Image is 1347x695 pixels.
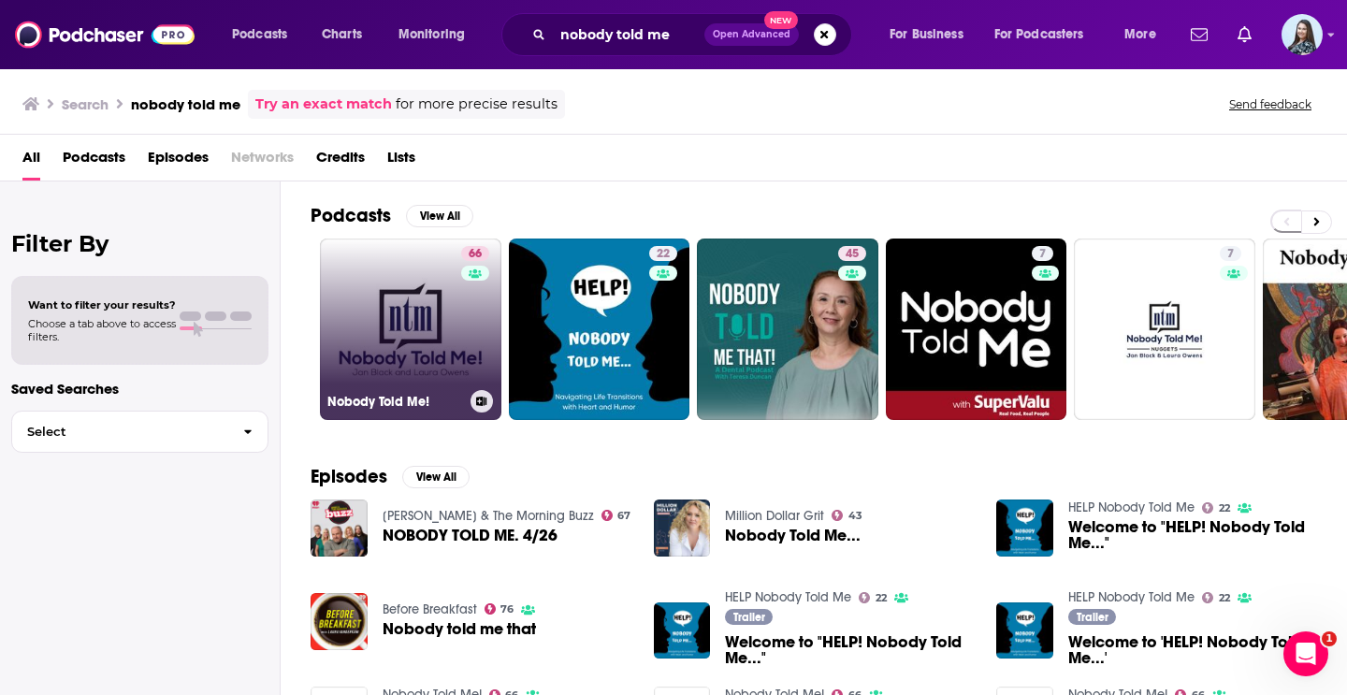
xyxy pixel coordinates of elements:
button: open menu [1111,20,1180,50]
p: Saved Searches [11,380,268,398]
span: Nobody told me that [383,621,536,637]
a: 7 [1074,239,1255,420]
a: Episodes [148,142,209,181]
a: 67 [601,510,631,521]
a: 22 [1202,502,1230,514]
span: Monitoring [398,22,465,48]
span: Trailer [733,612,765,623]
a: HELP Nobody Told Me [1068,589,1195,605]
span: for more precise results [396,94,558,115]
span: Choose a tab above to access filters. [28,317,176,343]
a: PodcastsView All [311,204,473,227]
span: 22 [1219,504,1230,513]
img: Welcome to 'HELP! Nobody Told Me...' [996,602,1053,659]
button: open menu [219,20,311,50]
a: 22 [509,239,690,420]
input: Search podcasts, credits, & more... [553,20,704,50]
a: 45 [697,239,878,420]
img: Welcome to "HELP! Nobody Told Me..." [996,500,1053,557]
span: 7 [1039,245,1046,264]
a: Welcome to "HELP! Nobody Told Me..." [725,634,974,666]
span: 43 [848,512,862,520]
h2: Filter By [11,230,268,257]
span: Want to filter your results? [28,298,176,311]
span: Logged in as brookefortierpr [1282,14,1323,55]
a: Nobody Told Me... [725,528,861,543]
span: 22 [876,594,887,602]
span: Open Advanced [713,30,790,39]
iframe: Intercom live chat [1283,631,1328,676]
a: Try an exact match [255,94,392,115]
button: open menu [385,20,489,50]
a: Welcome to 'HELP! Nobody Told Me...' [1068,634,1317,666]
span: 67 [617,512,630,520]
a: EpisodesView All [311,465,470,488]
span: 22 [657,245,670,264]
button: Show profile menu [1282,14,1323,55]
img: Nobody Told Me... [654,500,711,557]
a: 66 [461,246,489,261]
a: 45 [838,246,866,261]
h2: Podcasts [311,204,391,227]
button: Send feedback [1224,96,1317,112]
span: 22 [1219,594,1230,602]
button: Open AdvancedNew [704,23,799,46]
span: Charts [322,22,362,48]
a: Show notifications dropdown [1183,19,1215,51]
a: HELP Nobody Told Me [725,589,851,605]
a: Million Dollar Grit [725,508,824,524]
button: View All [406,205,473,227]
h3: Nobody Told Me! [327,394,463,410]
span: 66 [469,245,482,264]
a: Charts [310,20,373,50]
a: Podcasts [63,142,125,181]
a: NOBODY TOLD ME. 4/26 [383,528,558,543]
a: Lists [387,142,415,181]
a: 22 [649,246,677,261]
img: Podchaser - Follow, Share and Rate Podcasts [15,17,195,52]
button: open menu [876,20,987,50]
img: NOBODY TOLD ME. 4/26 [311,500,368,557]
a: 22 [859,592,887,603]
img: User Profile [1282,14,1323,55]
span: Welcome to "HELP! Nobody Told Me..." [1068,519,1317,551]
span: For Business [890,22,963,48]
a: Welcome to "HELP! Nobody Told Me..." [654,602,711,659]
h3: nobody told me [131,95,240,113]
span: Select [12,426,228,438]
button: open menu [982,20,1111,50]
span: Trailer [1077,612,1108,623]
a: 66Nobody Told Me! [320,239,501,420]
a: All [22,142,40,181]
span: 7 [1227,245,1234,264]
button: Select [11,411,268,453]
a: 76 [485,603,514,615]
span: For Podcasters [994,22,1084,48]
a: Greg & The Morning Buzz [383,508,594,524]
a: 22 [1202,592,1230,603]
a: 7 [1032,246,1053,261]
a: 43 [832,510,862,521]
h2: Episodes [311,465,387,488]
span: 1 [1322,631,1337,646]
a: Credits [316,142,365,181]
span: Networks [231,142,294,181]
a: Show notifications dropdown [1230,19,1259,51]
span: New [764,11,798,29]
a: Before Breakfast [383,601,477,617]
a: Nobody told me that [311,593,368,650]
a: 7 [1220,246,1241,261]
